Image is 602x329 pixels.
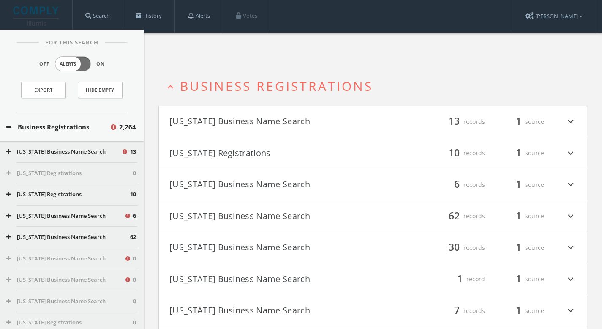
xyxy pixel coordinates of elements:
[6,297,133,306] button: [US_STATE] Business Name Search
[39,38,105,47] span: For This Search
[445,114,463,129] span: 13
[6,276,124,284] button: [US_STATE] Business Name Search
[434,146,485,160] div: records
[6,233,130,241] button: [US_STATE] Business Name Search
[512,271,525,286] span: 1
[133,169,136,178] span: 0
[565,115,576,129] i: expand_more
[96,60,105,68] span: On
[169,209,373,223] button: [US_STATE] Business Name Search
[6,148,121,156] button: [US_STATE] Business Name Search
[6,122,109,132] button: Business Registrations
[6,190,130,199] button: [US_STATE] Registrations
[130,233,136,241] span: 62
[453,271,466,286] span: 1
[169,178,373,192] button: [US_STATE] Business Name Search
[169,146,373,160] button: [US_STATE] Registrations
[493,115,544,129] div: source
[130,190,136,199] span: 10
[445,208,463,223] span: 62
[133,297,136,306] span: 0
[133,318,136,327] span: 0
[450,303,463,318] span: 7
[180,77,373,95] span: Business Registrations
[493,241,544,255] div: source
[6,255,124,263] button: [US_STATE] Business Name Search
[565,146,576,160] i: expand_more
[565,241,576,255] i: expand_more
[512,177,525,192] span: 1
[493,209,544,223] div: source
[493,304,544,318] div: source
[6,318,133,327] button: [US_STATE] Registrations
[13,6,60,26] img: illumis
[512,145,525,160] span: 1
[434,209,485,223] div: records
[39,60,49,68] span: Off
[450,177,463,192] span: 6
[565,272,576,286] i: expand_more
[434,115,485,129] div: records
[78,82,123,98] button: Hide Empty
[434,178,485,192] div: records
[512,208,525,223] span: 1
[493,178,544,192] div: source
[434,241,485,255] div: records
[6,212,124,220] button: [US_STATE] Business Name Search
[133,255,136,263] span: 0
[6,169,133,178] button: [US_STATE] Registrations
[130,148,136,156] span: 13
[565,178,576,192] i: expand_more
[565,209,576,223] i: expand_more
[493,272,544,286] div: source
[434,304,485,318] div: records
[133,276,136,284] span: 0
[165,79,587,93] button: expand_lessBusiness Registrations
[512,303,525,318] span: 1
[512,240,525,255] span: 1
[133,212,136,220] span: 6
[169,272,373,286] button: [US_STATE] Business Name Search
[445,240,463,255] span: 30
[445,145,463,160] span: 10
[169,304,373,318] button: [US_STATE] Business Name Search
[21,82,66,98] a: Export
[169,115,373,129] button: [US_STATE] Business Name Search
[165,81,176,93] i: expand_less
[169,241,373,255] button: [US_STATE] Business Name Search
[512,114,525,129] span: 1
[434,272,485,286] div: record
[119,122,136,132] span: 2,264
[493,146,544,160] div: source
[565,304,576,318] i: expand_more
